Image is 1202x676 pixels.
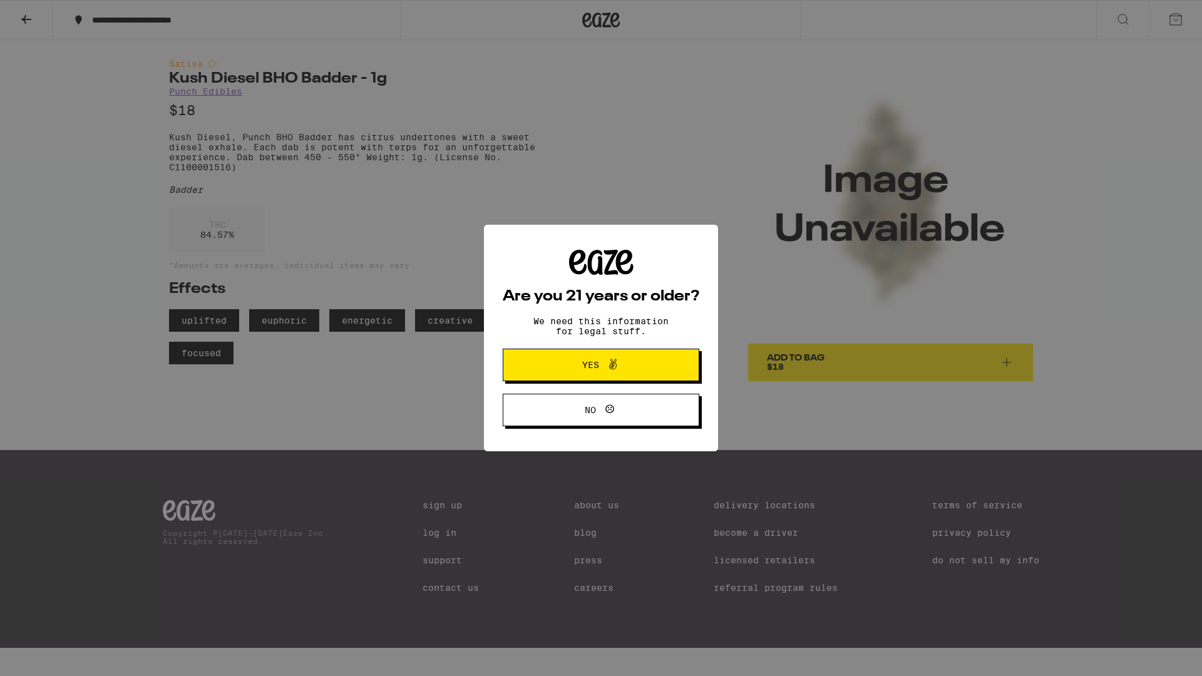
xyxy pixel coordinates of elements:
[503,289,699,304] h2: Are you 21 years or older?
[582,361,599,369] span: Yes
[503,349,699,381] button: Yes
[585,406,596,414] span: No
[523,316,679,336] p: We need this information for legal stuff.
[503,394,699,426] button: No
